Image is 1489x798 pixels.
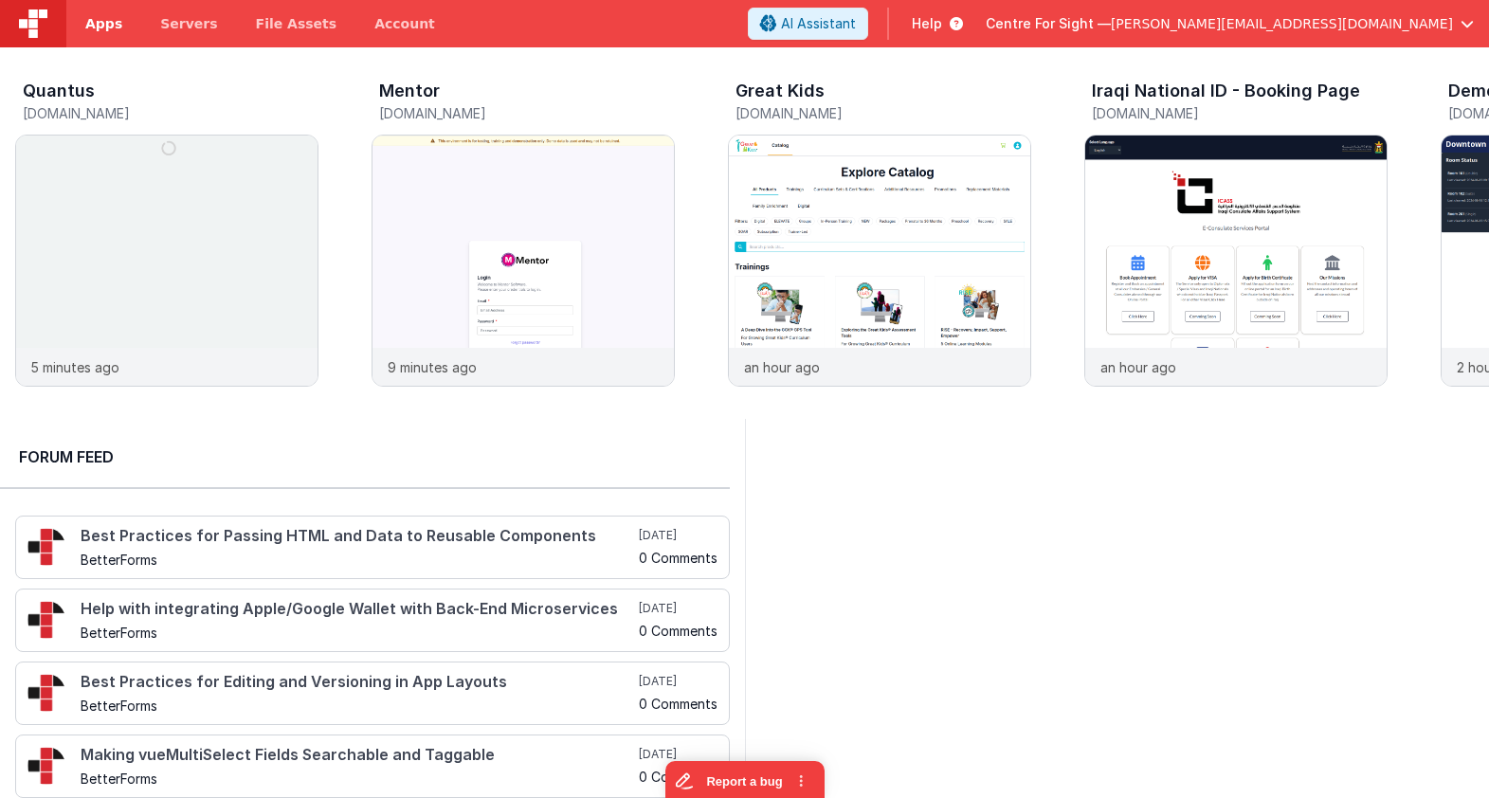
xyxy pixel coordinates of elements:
[85,14,122,33] span: Apps
[15,516,730,579] a: Best Practices for Passing HTML and Data to Reusable Components BetterForms [DATE] 0 Comments
[23,106,318,120] h5: [DOMAIN_NAME]
[23,82,95,100] h3: Quantus
[639,747,717,762] h5: [DATE]
[27,528,65,566] img: 295_2.png
[81,747,635,764] h4: Making vueMultiSelect Fields Searchable and Taggable
[1092,82,1360,100] h3: Iraqi National ID - Booking Page
[986,14,1111,33] span: Centre For Sight —
[81,626,635,640] h5: BetterForms
[27,747,65,785] img: 295_2.png
[81,674,635,691] h4: Best Practices for Editing and Versioning in App Layouts
[15,662,730,725] a: Best Practices for Editing and Versioning in App Layouts BetterForms [DATE] 0 Comments
[27,674,65,712] img: 295_2.png
[388,357,477,377] p: 9 minutes ago
[1092,106,1388,120] h5: [DOMAIN_NAME]
[27,601,65,639] img: 295_2.png
[81,601,635,618] h4: Help with integrating Apple/Google Wallet with Back-End Microservices
[639,770,717,784] h5: 0 Comments
[781,14,856,33] span: AI Assistant
[15,589,730,652] a: Help with integrating Apple/Google Wallet with Back-End Microservices BetterForms [DATE] 0 Comments
[379,106,675,120] h5: [DOMAIN_NAME]
[735,82,825,100] h3: Great Kids
[81,528,635,545] h4: Best Practices for Passing HTML and Data to Reusable Components
[748,8,868,40] button: AI Assistant
[19,445,711,468] h2: Forum Feed
[160,14,217,33] span: Servers
[1111,14,1453,33] span: [PERSON_NAME][EMAIL_ADDRESS][DOMAIN_NAME]
[81,771,635,786] h5: BetterForms
[1100,357,1176,377] p: an hour ago
[379,82,440,100] h3: Mentor
[639,551,717,565] h5: 0 Comments
[744,357,820,377] p: an hour ago
[735,106,1031,120] h5: [DOMAIN_NAME]
[639,601,717,616] h5: [DATE]
[639,528,717,543] h5: [DATE]
[15,735,730,798] a: Making vueMultiSelect Fields Searchable and Taggable BetterForms [DATE] 0 Comments
[986,14,1474,33] button: Centre For Sight — [PERSON_NAME][EMAIL_ADDRESS][DOMAIN_NAME]
[81,698,635,713] h5: BetterForms
[639,624,717,638] h5: 0 Comments
[256,14,337,33] span: File Assets
[639,674,717,689] h5: [DATE]
[81,553,635,567] h5: BetterForms
[912,14,942,33] span: Help
[639,697,717,711] h5: 0 Comments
